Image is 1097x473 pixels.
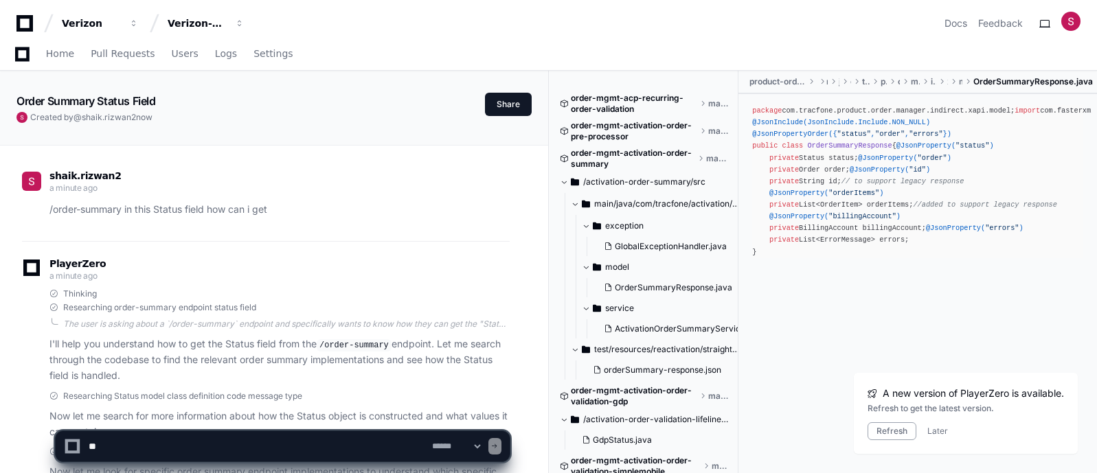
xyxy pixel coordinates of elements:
span: exception [605,220,644,231]
span: orderSummary-response.json [604,365,721,376]
svg: Directory [593,300,601,316]
span: @JsonProperty( ) [850,165,930,174]
span: "status" [837,130,871,138]
span: order-mgmt-activation-order-summary [571,148,696,170]
span: Users [172,49,199,58]
span: private [769,235,799,244]
a: Settings [253,38,293,70]
span: GlobalExceptionHandler.java [615,241,727,252]
img: ACg8ocJtcOD456VB_rPnlU-P5qKqvk2126OPOPK2sP5w1SbMhNG9sA=s96-c [16,112,27,123]
svg: Directory [582,196,590,212]
button: Refresh [868,422,916,440]
span: master [708,98,729,109]
button: model [582,256,751,278]
img: ACg8ocJtcOD456VB_rPnlU-P5qKqvk2126OPOPK2sP5w1SbMhNG9sA=s96-c [22,172,41,191]
span: "id" [909,165,926,174]
span: master [706,153,728,164]
span: Logs [215,49,237,58]
span: import [1015,106,1040,115]
a: Logs [215,38,237,70]
button: orderSummary-response.json [587,360,732,380]
button: Share [485,93,532,116]
span: "errors" [985,224,1019,232]
div: Verizon-Clarify-Order-Management [168,16,227,30]
span: indirect [931,76,937,87]
span: product-order-manager-indirect-xapi [749,76,805,87]
span: master [708,391,728,402]
span: private [769,224,799,232]
a: Home [46,38,74,70]
a: Docs [945,16,967,30]
span: "errors" [909,130,942,138]
button: main/java/com/tracfone/activation/order/summary [571,193,740,215]
span: product [881,76,887,87]
span: test/resources/reactivation/straight_talk/app/customerBill_Missing [594,344,740,355]
span: @JsonProperty( ) [896,141,994,150]
button: /activation-order-summary/src [560,171,729,193]
span: ActivationOrderSummaryServiceImpl.java [615,323,780,334]
code: /order-summary [317,339,392,351]
span: private [769,200,799,209]
img: ACg8ocJtcOD456VB_rPnlU-P5qKqvk2126OPOPK2sP5w1SbMhNG9sA=s96-c [1061,12,1081,31]
div: The user is asking about a `/order-summary` endpoint and specifically wants to know how they can ... [63,319,510,330]
a: Pull Requests [91,38,155,70]
span: OrderSummaryResponse.java [615,282,732,293]
span: @ [73,112,82,122]
span: "order" [875,130,905,138]
button: Later [927,426,948,437]
button: GlobalExceptionHandler.java [598,237,743,256]
span: xapi [947,76,948,87]
span: order [898,76,901,87]
span: "status" [955,141,989,150]
span: main [826,76,828,87]
p: /order-summary in this Status field how can i get [49,202,510,218]
svg: Directory [571,174,579,190]
div: Verizon [62,16,121,30]
svg: Directory [593,259,601,275]
span: Home [46,49,74,58]
span: private [769,165,799,174]
span: "orderItems" [828,189,879,197]
span: order-mgmt-acp-recurring-order-validation [571,93,697,115]
span: // to support legacy response [841,177,964,185]
div: com.tracfone.product.order.manager.indirect.xapi.model; com.fasterxml.[PERSON_NAME]. .JsonInclude... [752,105,1083,258]
p: I'll help you understand how to get the Status field from the endpoint. Let me search through the... [49,336,510,384]
span: PlayerZero [49,259,106,268]
span: /activation-order-summary/src [583,176,705,187]
button: Verizon [56,11,144,36]
span: private [769,177,799,185]
span: shaik.rizwan2 [49,170,122,181]
button: Verizon-Clarify-Order-Management [162,11,250,36]
span: OrderSummaryResponse [807,141,892,150]
app-text-character-animate: Order Summary Status Field [16,94,156,108]
span: "order" [918,154,947,162]
span: Researching Status model class definition code message type [63,391,302,402]
span: class [782,141,803,150]
span: public [752,141,778,150]
span: @JsonProperty( ) [926,224,1024,232]
button: OrderSummaryResponse.java [598,278,743,297]
span: a minute ago [49,270,97,281]
svg: Directory [582,341,590,358]
span: order-mgmt-activation-order-validation-gdp [571,385,698,407]
span: private [769,154,799,162]
span: OrderSummaryResponse.java [973,76,1093,87]
span: service [605,303,634,314]
span: Researching order-summary endpoint status field [63,302,256,313]
span: @JsonPropertyOrder({ , , }) [752,130,951,138]
span: a minute ago [49,183,97,193]
span: @JsonProperty( ) [769,212,901,220]
span: manager [911,76,919,87]
span: package [752,106,782,115]
div: Refresh to get the latest version. [868,403,1064,414]
svg: Directory [593,218,601,234]
span: Pull Requests [91,49,155,58]
span: now [136,112,152,122]
button: test/resources/reactivation/straight_talk/app/customerBill_Missing [571,338,740,360]
button: exception [582,215,751,237]
span: //added to support legacy response [913,200,1056,209]
span: A new version of PlayerZero is available. [883,387,1064,400]
a: Users [172,38,199,70]
span: main/java/com/tracfone/activation/order/summary [594,198,740,209]
span: @JsonProperty( ) [769,189,883,197]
